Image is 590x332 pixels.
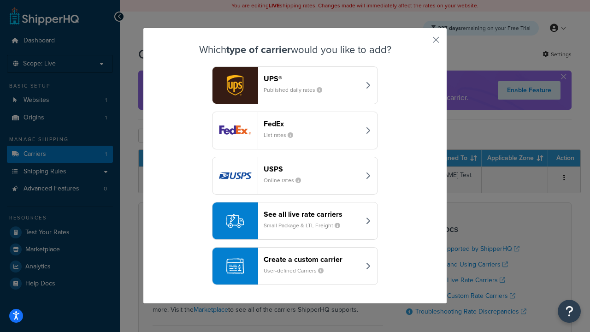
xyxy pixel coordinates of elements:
button: ups logoUPS®Published daily rates [212,66,378,104]
button: Open Resource Center [558,300,581,323]
h3: Which would you like to add? [166,44,424,55]
button: Create a custom carrierUser-defined Carriers [212,247,378,285]
small: Online rates [264,176,308,184]
img: usps logo [212,157,258,194]
small: Small Package & LTL Freight [264,221,348,230]
button: usps logoUSPSOnline rates [212,157,378,195]
img: icon-carrier-liverate-becf4550.svg [226,212,244,230]
img: icon-carrier-custom-c93b8a24.svg [226,257,244,275]
small: List rates [264,131,301,139]
small: Published daily rates [264,86,330,94]
header: UPS® [264,74,360,83]
small: User-defined Carriers [264,267,331,275]
img: ups logo [212,67,258,104]
strong: type of carrier [226,42,291,57]
button: See all live rate carriersSmall Package & LTL Freight [212,202,378,240]
header: See all live rate carriers [264,210,360,219]
header: FedEx [264,119,360,128]
button: fedEx logoFedExList rates [212,112,378,149]
header: Create a custom carrier [264,255,360,264]
header: USPS [264,165,360,173]
img: fedEx logo [212,112,258,149]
